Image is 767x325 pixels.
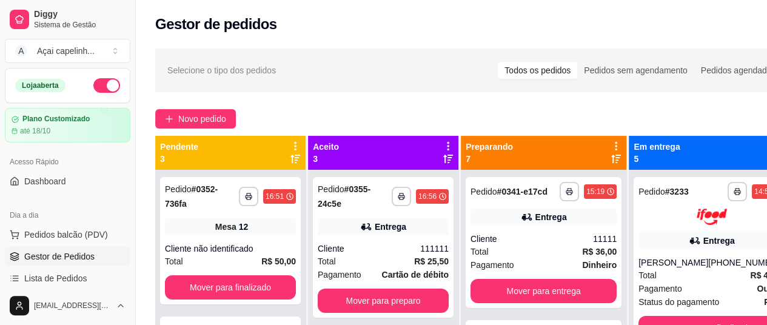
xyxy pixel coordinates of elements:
[34,20,126,30] span: Sistema de Gestão
[34,9,126,20] span: Diggy
[5,247,130,266] a: Gestor de Pedidos
[418,192,437,201] div: 16:56
[20,126,50,136] article: até 18/10
[582,247,617,256] strong: R$ 36,00
[160,141,198,153] p: Pendente
[5,39,130,63] button: Select a team
[5,108,130,142] a: Plano Customizadoaté 18/10
[5,291,130,320] button: [EMAIL_ADDRESS][DOMAIN_NAME]
[34,301,111,310] span: [EMAIL_ADDRESS][DOMAIN_NAME]
[24,250,95,263] span: Gestor de Pedidos
[5,5,130,34] a: DiggySistema de Gestão
[318,255,336,268] span: Total
[318,289,449,313] button: Mover para preparo
[498,62,577,79] div: Todos os pedidos
[318,268,361,281] span: Pagamento
[165,115,173,123] span: plus
[165,184,192,194] span: Pedido
[5,172,130,191] a: Dashboard
[703,235,735,247] div: Entrega
[497,187,548,196] strong: # 0341-e17cd
[313,153,339,165] p: 3
[318,184,344,194] span: Pedido
[5,225,130,244] button: Pedidos balcão (PDV)
[582,260,617,270] strong: Dinheiro
[471,258,514,272] span: Pagamento
[215,221,236,233] span: Mesa
[37,45,95,57] div: Açai capelinh ...
[5,269,130,288] a: Lista de Pedidos
[22,115,90,124] article: Plano Customizado
[471,279,617,303] button: Mover para entrega
[466,153,513,165] p: 7
[638,187,665,196] span: Pedido
[15,45,27,57] span: A
[239,221,249,233] div: 12
[165,275,296,300] button: Mover para finalizado
[382,270,449,280] strong: Cartão de débito
[466,141,513,153] p: Preparando
[318,243,420,255] div: Cliente
[471,245,489,258] span: Total
[586,187,605,196] div: 15:19
[665,187,689,196] strong: # 3233
[15,79,65,92] div: Loja aberta
[697,209,727,225] img: ifood
[178,112,226,126] span: Novo pedido
[634,141,680,153] p: Em entrega
[318,184,370,209] strong: # 0355-24c5e
[535,211,567,223] div: Entrega
[471,233,593,245] div: Cliente
[638,269,657,282] span: Total
[420,243,449,255] div: 111111
[155,15,277,34] h2: Gestor de pedidos
[5,152,130,172] div: Acesso Rápido
[165,243,296,255] div: Cliente não identificado
[24,229,108,241] span: Pedidos balcão (PDV)
[313,141,339,153] p: Aceito
[638,256,708,269] div: [PERSON_NAME]
[577,62,694,79] div: Pedidos sem agendamento
[93,78,120,93] button: Alterar Status
[24,272,87,284] span: Lista de Pedidos
[5,206,130,225] div: Dia a dia
[638,295,719,309] span: Status do pagamento
[266,192,284,201] div: 16:51
[165,255,183,268] span: Total
[155,109,236,129] button: Novo pedido
[160,153,198,165] p: 3
[593,233,617,245] div: 11111
[471,187,497,196] span: Pedido
[167,64,276,77] span: Selecione o tipo dos pedidos
[165,184,218,209] strong: # 0352-736fa
[414,256,449,266] strong: R$ 25,50
[634,153,680,165] p: 5
[261,256,296,266] strong: R$ 50,00
[638,282,682,295] span: Pagamento
[375,221,406,233] div: Entrega
[24,175,66,187] span: Dashboard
